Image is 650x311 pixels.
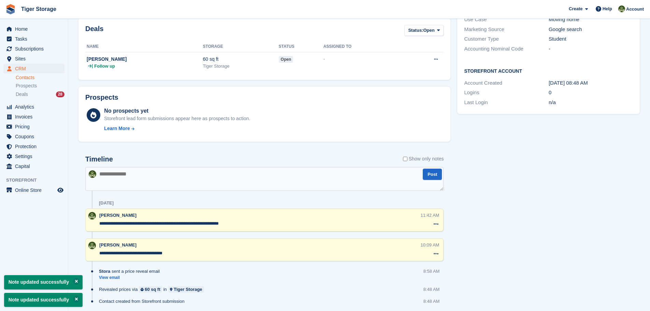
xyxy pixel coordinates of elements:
div: Storefront lead form submissions appear here as prospects to action. [104,115,250,122]
th: Assigned to [323,41,403,52]
div: 28 [56,91,64,97]
input: Show only notes [403,155,407,162]
span: Account [626,6,644,13]
div: Tiger Storage [174,286,202,293]
div: 60 sq ft [203,56,279,63]
div: Contact created from Storefront submission [99,298,188,305]
a: menu [3,24,64,34]
a: Tiger Storage [18,3,59,15]
div: Tiger Storage [203,63,279,70]
div: Marketing Source [464,26,548,33]
a: 60 sq ft [139,286,162,293]
h2: Deals [85,25,103,38]
a: menu [3,44,64,54]
a: Prospects [16,82,64,89]
div: - [549,45,633,53]
a: Preview store [56,186,64,194]
span: Subscriptions [15,44,56,54]
span: Open [423,27,434,34]
div: Learn More [104,125,130,132]
span: Analytics [15,102,56,112]
span: Sites [15,54,56,63]
a: menu [3,64,64,73]
div: Use Case [464,16,548,24]
a: menu [3,122,64,131]
a: menu [3,142,64,151]
a: menu [3,112,64,122]
div: Student [549,35,633,43]
div: [PERSON_NAME] [87,56,203,63]
a: menu [3,152,64,161]
img: stora-icon-8386f47178a22dfd0bd8f6a31ec36ba5ce8667c1dd55bd0f319d3a0aa187defe.svg [5,4,16,14]
img: Matthew Ellwood [88,212,96,220]
span: Coupons [15,132,56,141]
div: Google search [549,26,633,33]
img: Matthew Ellwood [88,242,96,249]
div: 11:42 AM [421,212,439,218]
th: Status [279,41,323,52]
span: Follow up [94,63,115,70]
span: [PERSON_NAME] [99,242,136,248]
a: menu [3,34,64,44]
a: menu [3,132,64,141]
h2: Prospects [85,94,118,101]
span: [PERSON_NAME] [99,213,136,218]
div: Last Login [464,99,548,107]
span: Tasks [15,34,56,44]
span: CRM [15,64,56,73]
span: Help [603,5,612,12]
div: Moving home [549,16,633,24]
div: - [323,56,403,62]
a: Tiger Storage [168,286,204,293]
div: Customer Type [464,35,548,43]
div: 8:48 AM [423,286,440,293]
div: 8:58 AM [423,268,440,274]
div: Accounting Nominal Code [464,45,548,53]
div: Logins [464,89,548,97]
span: Online Store [15,185,56,195]
a: Learn More [104,125,250,132]
span: Create [569,5,582,12]
p: Note updated successfully [4,275,83,289]
div: sent a price reveal email [99,268,163,274]
div: Account Created [464,79,548,87]
th: Name [85,41,203,52]
span: Pricing [15,122,56,131]
button: Status: Open [404,25,444,36]
span: open [279,56,293,63]
th: Storage [203,41,279,52]
a: menu [3,185,64,195]
img: Matthew Ellwood [618,5,625,12]
span: Stora [99,268,110,274]
span: Capital [15,161,56,171]
a: Deals 28 [16,91,64,98]
a: menu [3,102,64,112]
h2: Storefront Account [464,67,633,74]
div: 10:09 AM [421,242,439,248]
a: View email [99,275,163,281]
div: [DATE] 08:48 AM [549,79,633,87]
p: Note updated successfully [4,293,83,307]
div: n/a [549,99,633,107]
div: 8:48 AM [423,298,440,305]
div: Revealed prices via in [99,286,207,293]
a: menu [3,54,64,63]
div: No prospects yet [104,107,250,115]
div: [DATE] [99,200,114,206]
span: | [92,63,93,70]
span: Deals [16,91,28,98]
a: Contacts [16,74,64,81]
span: Protection [15,142,56,151]
div: 60 sq ft [145,286,160,293]
span: Storefront [6,177,68,184]
span: Settings [15,152,56,161]
span: Home [15,24,56,34]
div: 0 [549,89,633,97]
span: Invoices [15,112,56,122]
button: Post [423,169,442,180]
span: Status: [408,27,423,34]
h2: Timeline [85,155,113,163]
a: menu [3,161,64,171]
span: Prospects [16,83,37,89]
label: Show only notes [403,155,444,162]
